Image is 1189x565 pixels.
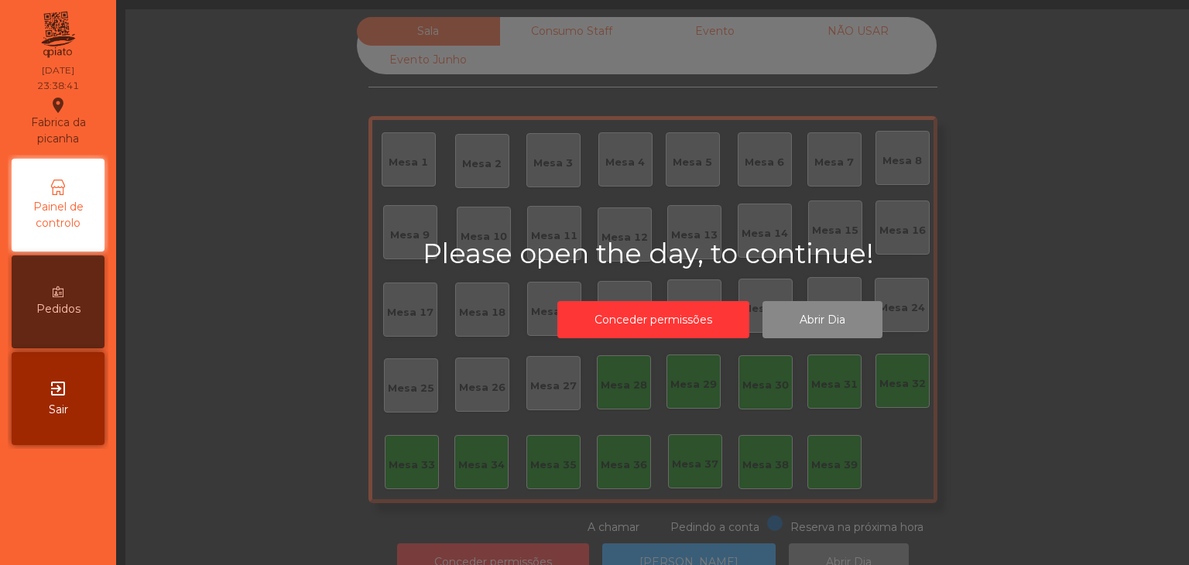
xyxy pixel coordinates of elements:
[15,199,101,231] span: Painel de controlo
[423,238,1017,270] h2: Please open the day, to continue!
[49,379,67,398] i: exit_to_app
[557,301,749,339] button: Conceder permissões
[37,79,79,93] div: 23:38:41
[762,301,882,339] button: Abrir Dia
[49,96,67,115] i: location_on
[36,301,81,317] span: Pedidos
[49,402,68,418] span: Sair
[42,63,74,77] div: [DATE]
[12,96,104,147] div: Fabrica da picanha
[39,8,77,62] img: qpiato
